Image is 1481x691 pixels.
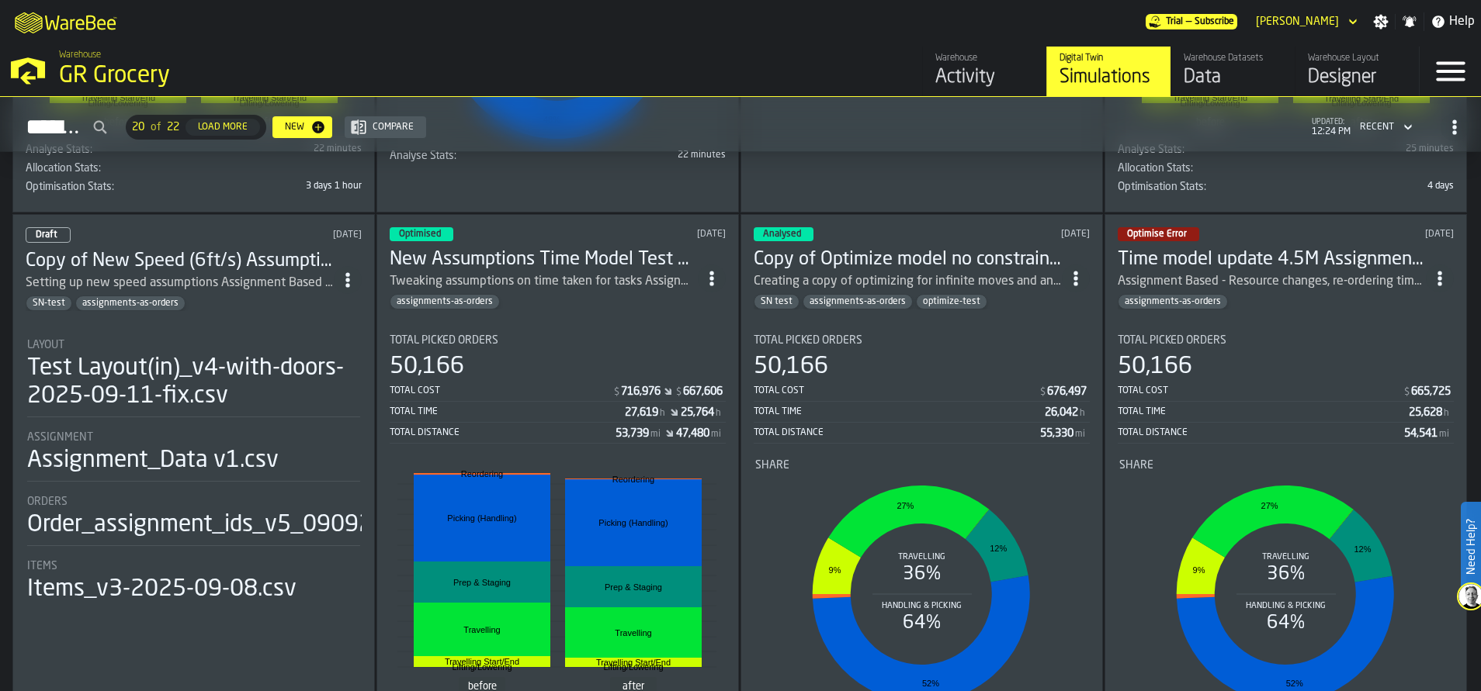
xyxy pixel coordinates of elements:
[1404,427,1438,440] div: Stat Value
[26,162,191,174] div: Title
[1118,227,1199,241] div: status-2 2
[390,150,726,168] div: stat-Analyse Stats:
[1118,181,1206,193] span: Optimisation Stats:
[1404,387,1410,398] span: $
[132,121,144,133] span: 20
[1118,162,1454,181] div: stat-Allocation Stats:
[754,334,1090,347] div: Title
[616,427,649,440] div: Stat Value
[1118,143,1454,162] div: stat-Analyse Stats:
[1312,126,1351,137] span: 12:24 PM
[26,162,362,181] div: stat-Allocation Stats:
[59,62,478,90] div: GR Grocery
[754,353,828,381] div: 50,166
[1118,247,1426,272] h3: Time model update 4.5M Assignment Test [DATE]
[26,181,362,199] span: 4,674,000
[754,406,1045,417] div: Total Time
[390,385,612,396] div: Total Cost
[26,274,334,292] div: Setting up new speed assumptions Assignment Based - Resource changes, re-ordering time assumption...
[650,429,661,440] span: mi
[59,50,101,60] span: Warehouse
[27,431,360,444] div: Title
[390,272,698,291] div: Tweaking assumptions on time taken for tasks Assignment Based - Resource changes, re-ordering tim...
[151,121,161,133] span: of
[26,181,191,193] div: Title
[27,447,279,475] div: Assignment_Data v1.csv
[1118,181,1454,199] span: 4,674,000
[754,247,1062,272] h3: Copy of Optimize model no constraints [DATE]
[1060,53,1158,64] div: Digital Twin
[754,427,1040,438] div: Total Distance
[1186,16,1191,27] span: —
[76,298,185,309] span: assignments-as-orders
[1449,12,1475,31] span: Help
[26,298,71,309] span: SN-test
[1184,65,1282,90] div: Data
[755,459,789,472] span: Share
[27,496,360,508] div: Title
[1118,334,1454,444] div: stat-Total Picked Orders
[1118,181,1283,193] div: Title
[272,116,332,138] button: button-New
[27,431,360,482] div: stat-Assignment
[1328,229,1454,240] div: Updated: 9/18/2025, 10:38:19 AM Created: 9/15/2025, 12:07:34 PM
[26,143,362,162] div: stat-Analyse Stats:
[1118,272,1426,291] div: Assignment Based - Resource changes, re-ordering time assumption changes
[755,459,1088,472] div: Title
[390,227,453,241] div: status-3 2
[26,162,101,174] span: Allocation Stats:
[27,560,360,603] div: stat-Items
[345,116,426,138] button: button-Compare
[754,227,813,241] div: status-3 2
[1118,427,1404,438] div: Total Distance
[1040,387,1046,398] span: $
[561,150,727,161] div: 22 minutes
[1367,14,1395,29] label: button-toggle-Settings
[1250,12,1361,31] div: DropdownMenuValue-Jessica Derkacz
[27,496,68,508] span: Orders
[716,408,721,419] span: h
[1409,406,1442,419] div: Stat Value
[1444,408,1449,419] span: h
[197,181,362,192] div: 3 days 1 hour
[621,385,661,398] div: Stat Value
[1166,16,1183,27] span: Trial
[192,122,254,133] div: Load More
[1289,181,1455,192] div: 4 days
[1127,230,1187,239] span: Optimise Error
[399,230,441,239] span: Optimised
[763,230,801,239] span: Analysed
[1420,47,1481,96] label: button-toggle-Menu
[935,53,1034,64] div: Warehouse
[1146,14,1237,29] a: link-to-/wh/i/e451d98b-95f6-4604-91ff-c80219f9c36d/pricing/
[390,334,726,347] div: Title
[120,115,272,140] div: ButtonLoadMore-Load More-Prev-First-Last
[390,334,498,347] span: Total Picked Orders
[922,47,1046,96] a: link-to-/wh/i/e451d98b-95f6-4604-91ff-c80219f9c36d/feed/
[167,121,179,133] span: 22
[390,150,555,162] div: Title
[390,247,698,272] h3: New Assumptions Time Model Test 4.5M Assignment Test [DATE]
[683,385,723,398] div: Stat Value
[754,272,1062,291] div: Creating a copy of optimizing for infinite moves and any locations (aka no hard breaks etc) with ...
[279,122,310,133] div: New
[1118,181,1454,199] div: stat-Optimisation Stats:
[1462,503,1479,590] label: Need Help?
[1060,65,1158,90] div: Simulations
[1047,385,1087,398] div: Stat Value
[1396,14,1424,29] label: button-toggle-Notifications
[1119,296,1227,307] span: assignments-as-orders
[1295,47,1419,96] a: link-to-/wh/i/e451d98b-95f6-4604-91ff-c80219f9c36d/designer
[26,249,334,274] h3: Copy of New Speed (6ft/s) Assumptions_Time model update 4.5M Assignment Test [DATE]
[27,560,360,572] div: Title
[390,150,456,162] span: Analyse Stats:
[754,385,1039,396] div: Total Cost
[711,429,721,440] span: mi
